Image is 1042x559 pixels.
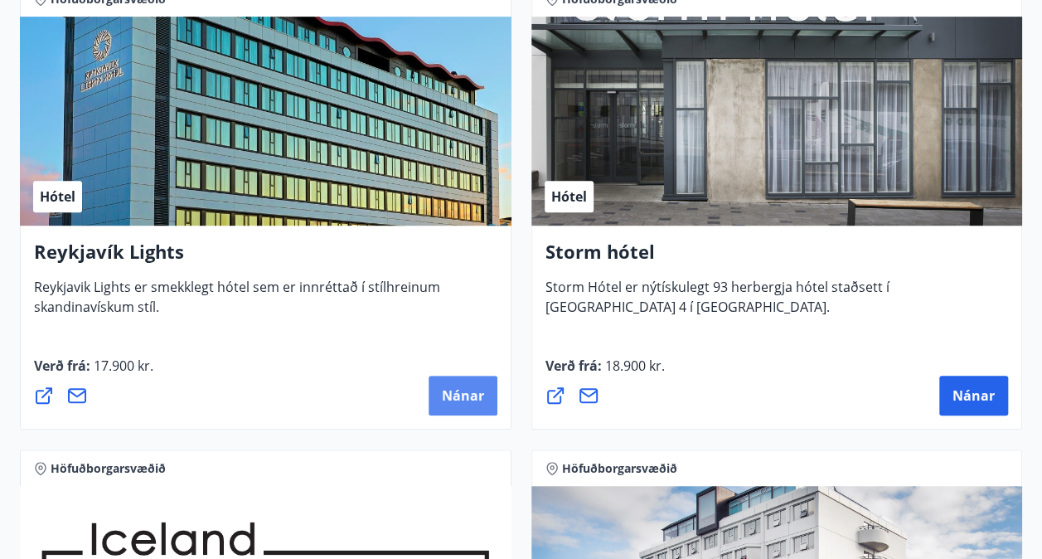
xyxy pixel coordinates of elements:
[51,460,166,477] span: Höfuðborgarsvæðið
[562,460,677,477] span: Höfuðborgarsvæðið
[40,187,75,206] span: Hótel
[545,239,1009,277] h4: Storm hótel
[952,386,995,405] span: Nánar
[545,357,665,388] span: Verð frá :
[939,376,1008,416] button: Nánar
[551,187,587,206] span: Hótel
[545,278,889,329] span: Storm Hótel er nýtískulegt 93 herbergja hótel staðsett í [GEOGRAPHIC_DATA] 4 í [GEOGRAPHIC_DATA].
[34,278,440,329] span: Reykjavik Lights er smekklegt hótel sem er innréttað í stílhreinum skandinavískum stíl.
[429,376,497,416] button: Nánar
[34,357,153,388] span: Verð frá :
[442,386,484,405] span: Nánar
[90,357,153,375] span: 17.900 kr.
[34,239,497,277] h4: Reykjavík Lights
[602,357,665,375] span: 18.900 kr.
